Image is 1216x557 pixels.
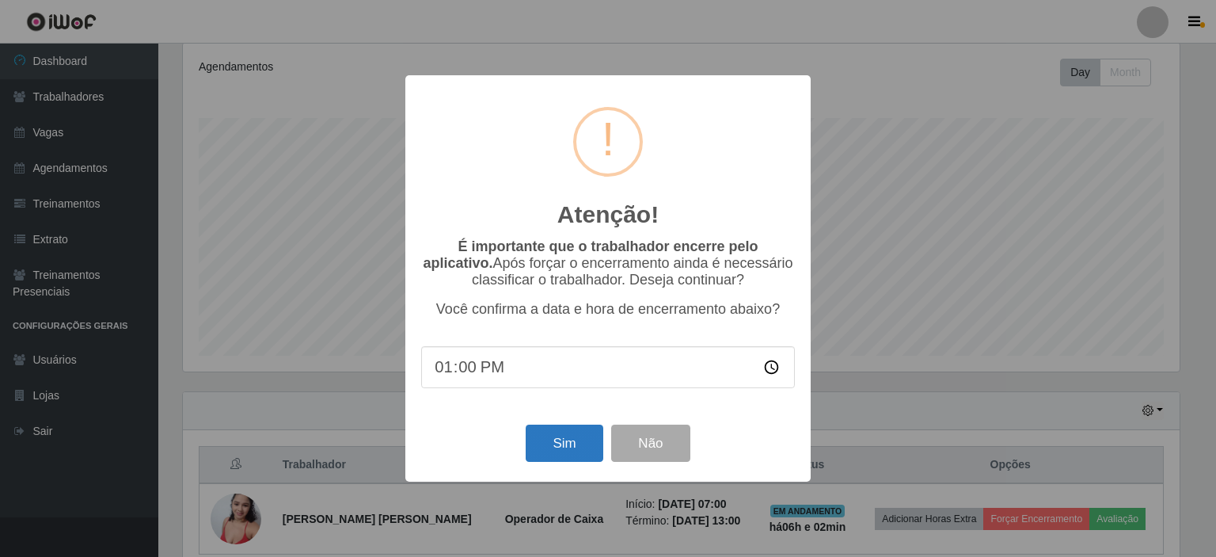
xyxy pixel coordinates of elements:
button: Sim [526,425,602,462]
b: É importante que o trabalhador encerre pelo aplicativo. [423,238,758,271]
button: Não [611,425,690,462]
p: Você confirma a data e hora de encerramento abaixo? [421,301,795,318]
p: Após forçar o encerramento ainda é necessário classificar o trabalhador. Deseja continuar? [421,238,795,288]
h2: Atenção! [557,200,659,229]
